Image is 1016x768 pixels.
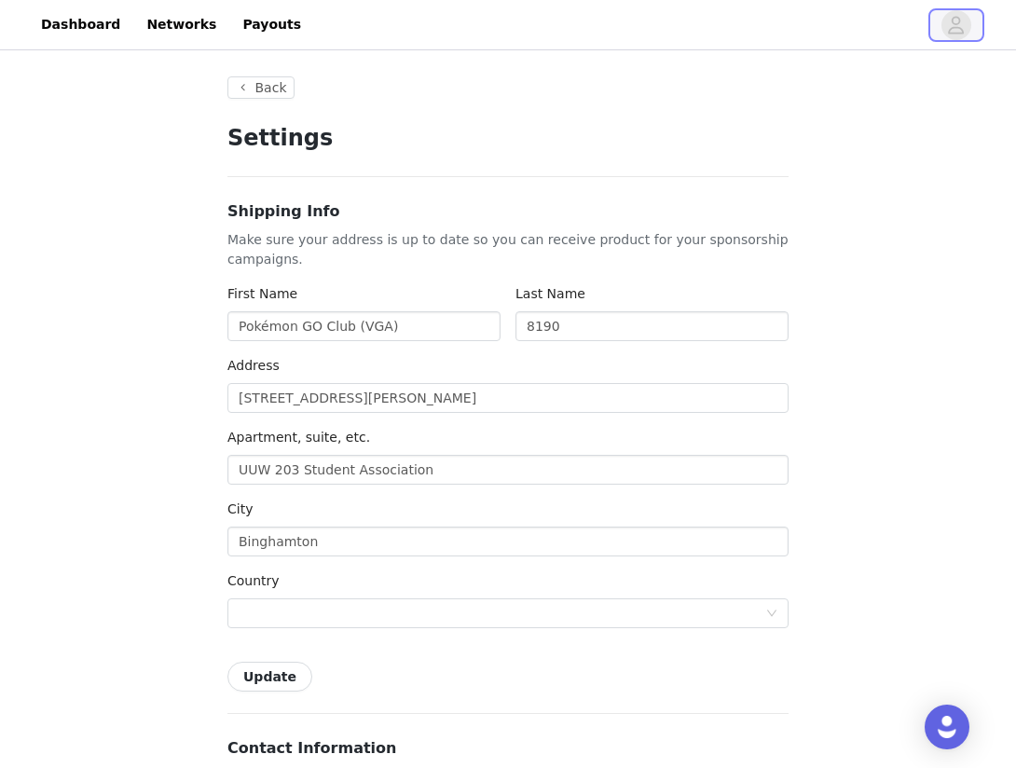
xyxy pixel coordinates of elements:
[227,383,789,413] input: Address
[30,4,131,46] a: Dashboard
[515,286,585,301] label: Last Name
[231,4,312,46] a: Payouts
[227,430,370,445] label: Apartment, suite, etc.
[227,200,789,223] h3: Shipping Info
[925,705,969,749] div: Open Intercom Messenger
[227,501,253,516] label: City
[135,4,227,46] a: Networks
[947,10,965,40] div: avatar
[227,286,297,301] label: First Name
[227,121,789,155] h1: Settings
[227,662,312,692] button: Update
[227,76,295,99] button: Back
[227,455,789,485] input: Apartment, suite, etc. (optional)
[227,230,789,269] p: Make sure your address is up to date so you can receive product for your sponsorship campaigns.
[227,573,280,588] label: Country
[227,358,280,373] label: Address
[766,608,777,621] i: icon: down
[227,527,789,556] input: City
[227,737,789,760] h3: Contact Information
